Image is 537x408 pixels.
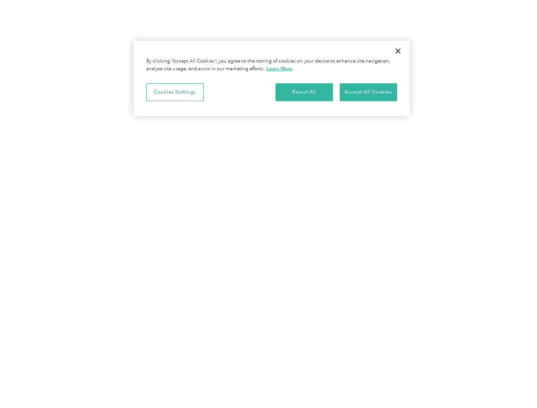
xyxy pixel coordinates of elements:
div: By clicking “Accept All Cookies”, you agree to the storing of cookies on your device to enhance s... [146,58,397,73]
button: Close [389,42,407,60]
button: Accept All Cookies [340,83,397,101]
div: Cookie banner [134,41,410,116]
button: Reject All [276,83,333,101]
a: More information about your privacy, opens in a new tab [267,65,293,71]
div: Privacy [134,41,410,116]
button: Cookies Settings [146,83,204,101]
